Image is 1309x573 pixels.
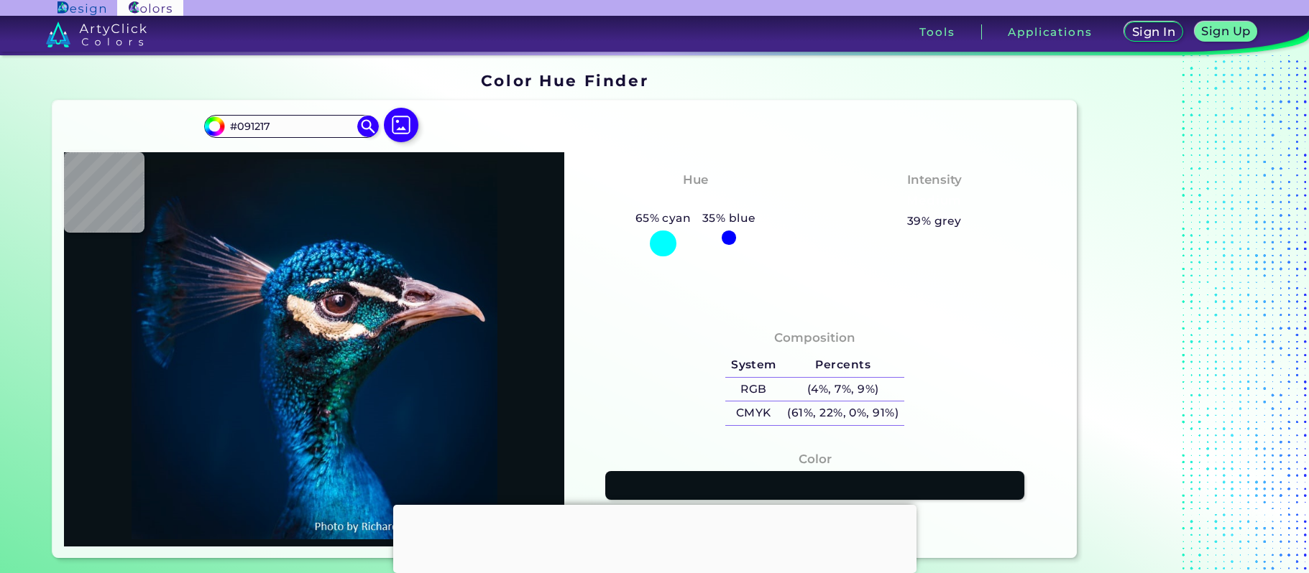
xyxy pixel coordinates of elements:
[1127,23,1180,41] a: Sign In
[1204,26,1249,37] h5: Sign Up
[393,505,917,569] iframe: Advertisement
[919,27,955,37] h3: Tools
[630,209,697,228] h5: 65% cyan
[725,378,781,401] h5: RGB
[907,212,962,230] h5: 39% grey
[71,159,557,540] img: img_pavlin.jpg
[1083,67,1262,564] iframe: Advertisement
[782,401,904,425] h5: (61%, 22%, 0%, 91%)
[481,70,648,91] h1: Color Hue Finder
[697,209,761,228] h5: 35% blue
[725,353,781,377] h5: System
[224,116,358,136] input: type color..
[649,192,743,210] h3: Bluish Cyan
[46,22,147,47] img: logo_artyclick_colors_white.svg
[384,108,418,142] img: icon picture
[725,401,781,425] h5: CMYK
[799,449,832,470] h4: Color
[774,327,855,348] h4: Composition
[907,169,962,190] h4: Intensity
[1198,23,1254,41] a: Sign Up
[683,169,708,190] h4: Hue
[782,378,904,401] h5: (4%, 7%, 9%)
[782,353,904,377] h5: Percents
[901,192,968,210] h3: Medium
[58,1,106,15] img: ArtyClick Design logo
[1134,27,1173,37] h5: Sign In
[357,116,379,137] img: icon search
[1008,27,1092,37] h3: Applications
